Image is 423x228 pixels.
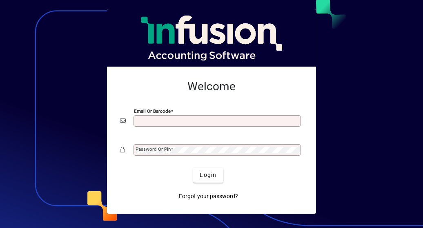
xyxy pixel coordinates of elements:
mat-label: Password or Pin [136,146,171,152]
mat-label: Email or Barcode [134,108,171,114]
button: Login [193,168,223,183]
span: Login [200,171,216,179]
a: Forgot your password? [176,189,241,204]
h2: Welcome [120,80,303,94]
span: Forgot your password? [179,192,238,201]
